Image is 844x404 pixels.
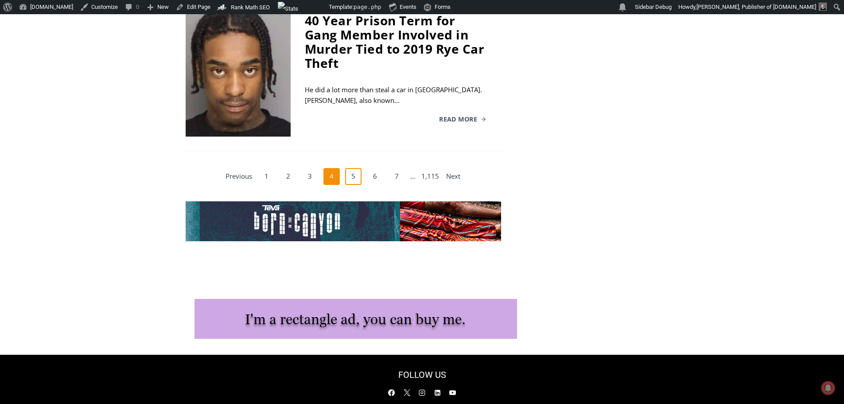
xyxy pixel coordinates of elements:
a: Previous [225,168,253,185]
a: Next [445,168,462,185]
span: Read More [439,116,477,122]
span: Open Tues. - Sun. [PHONE_NUMBER] [3,91,87,125]
a: 2 [280,168,297,185]
img: I'm a rectangle ad, you can buy me [194,299,517,339]
a: Read More [439,116,487,122]
span: page.php [354,4,381,10]
span: [PERSON_NAME], Publisher of [DOMAIN_NAME] [696,4,816,10]
div: "Chef [PERSON_NAME] omakase menu is nirvana for lovers of great Japanese food." [91,55,130,106]
div: "[PERSON_NAME] and I covered the [DATE] Parade, which was a really eye opening experience as I ha... [224,0,419,86]
a: Instagram [416,386,429,399]
a: X [400,386,413,399]
span: … [410,169,416,184]
span: Intern @ [DOMAIN_NAME] [232,88,411,108]
a: 1 [258,168,275,185]
div: He did a lot more than steal a car in [GEOGRAPHIC_DATA]. [PERSON_NAME], also known... [305,84,487,106]
span: Rank Math SEO [231,4,270,11]
a: Linkedin [431,386,444,399]
a: 5 [345,168,362,185]
a: Intern @ [DOMAIN_NAME] [213,86,429,110]
h2: FOLLOW US [348,368,497,381]
a: 6 [367,168,384,185]
div: 40 Year Prison Term for Gang Member Involved in Murder Tied to 2019 Rye Car Theft [305,13,487,70]
a: Open Tues. - Sun. [PHONE_NUMBER] [0,89,89,110]
span: 4 [323,168,340,185]
a: 3 [302,168,319,185]
a: 7 [389,168,405,185]
nav: Posts [186,168,501,185]
a: Facebook [385,386,398,399]
a: YouTube [446,386,459,399]
img: Views over 48 hours. Click for more Jetpack Stats. [278,2,327,12]
a: 1,115 [420,168,440,185]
